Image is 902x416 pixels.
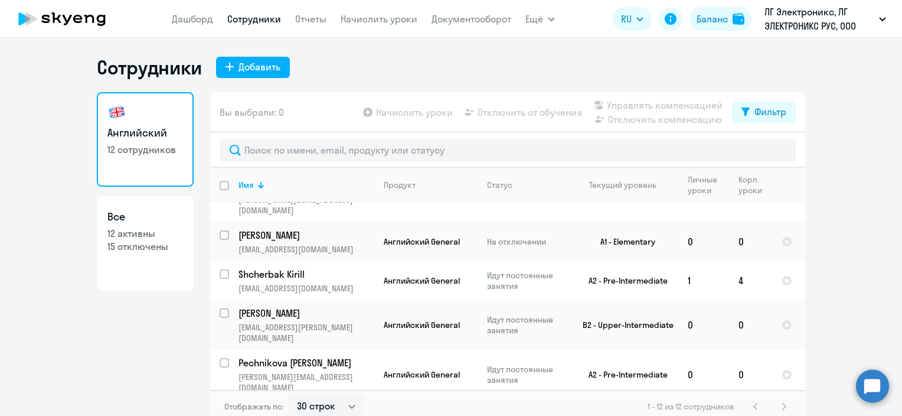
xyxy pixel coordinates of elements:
td: 0 [678,222,729,261]
span: RU [621,12,632,26]
p: [PERSON_NAME][EMAIL_ADDRESS][DOMAIN_NAME] [238,372,374,393]
a: Начислить уроки [341,13,417,25]
td: 0 [729,222,772,261]
p: ЛГ Электроникс, ЛГ ЭЛЕКТРОНИКС РУС, ООО [764,5,874,33]
span: Вы выбрали: 0 [220,105,284,119]
div: Личные уроки [688,174,728,196]
a: Shcherbak Kirill [238,268,374,281]
button: Фильтр [732,102,796,123]
a: [PERSON_NAME] [238,307,374,320]
td: 1 [678,261,729,300]
a: Все12 активны15 отключены [97,196,194,291]
p: Идут постоянные занятия [487,270,568,291]
div: Баланс [697,12,728,26]
span: Английский General [384,369,460,380]
p: [EMAIL_ADDRESS][DOMAIN_NAME] [238,244,374,255]
a: Сотрудники [227,13,281,25]
div: Статус [487,180,568,190]
p: Pechnikova [PERSON_NAME] [238,356,372,369]
div: Текущий уровень [589,180,656,190]
span: 1 - 12 из 12 сотрудников [648,401,734,412]
td: B2 - Upper-Intermediate [568,300,678,350]
p: [PERSON_NAME] [238,229,372,242]
div: Корп. уроки [738,174,772,196]
span: Английский General [384,275,460,286]
div: Личные уроки [688,174,718,196]
input: Поиск по имени, email, продукту или статусу [220,138,796,162]
p: [EMAIL_ADDRESS][PERSON_NAME][DOMAIN_NAME] [238,322,374,343]
button: ЛГ Электроникс, ЛГ ЭЛЕКТРОНИКС РУС, ООО [759,5,892,33]
td: 0 [729,300,772,350]
a: Дашборд [172,13,213,25]
img: balance [733,13,744,25]
h3: Все [107,209,183,225]
div: Имя [238,180,374,190]
div: Фильтр [754,105,786,119]
button: RU [613,7,652,31]
div: Текущий уровень [578,180,678,190]
td: 0 [729,350,772,399]
p: [EMAIL_ADDRESS][DOMAIN_NAME] [238,283,374,294]
span: Английский General [384,236,460,247]
p: На отключении [487,236,568,247]
span: Ещё [525,12,543,26]
td: 0 [678,300,729,350]
td: A2 - Pre-Intermediate [568,350,678,399]
div: Статус [487,180,512,190]
h1: Сотрудники [97,56,202,79]
div: Имя [238,180,254,190]
p: Идут постоянные занятия [487,364,568,385]
button: Балансbalance [689,7,751,31]
p: 12 сотрудников [107,143,183,156]
div: Добавить [238,60,280,74]
a: Pechnikova [PERSON_NAME] [238,356,374,369]
img: english [107,103,126,122]
button: Добавить [216,57,290,78]
a: Отчеты [295,13,326,25]
a: Документооборот [432,13,511,25]
button: Ещё [525,7,555,31]
p: [PERSON_NAME][EMAIL_ADDRESS][DOMAIN_NAME] [238,194,374,216]
span: Отображать по: [224,401,284,412]
p: Идут постоянные занятия [487,314,568,336]
td: 0 [678,350,729,399]
td: A1 - Elementary [568,222,678,261]
a: [PERSON_NAME] [238,229,374,242]
p: 12 активны [107,227,183,240]
p: Shcherbak Kirill [238,268,372,281]
h3: Английский [107,125,183,141]
td: 4 [729,261,772,300]
a: Английский12 сотрудников [97,92,194,187]
p: [PERSON_NAME] [238,307,372,320]
span: Английский General [384,320,460,330]
div: Корп. уроки [738,174,762,196]
td: A2 - Pre-Intermediate [568,261,678,300]
p: 15 отключены [107,240,183,253]
div: Продукт [384,180,416,190]
div: Продукт [384,180,477,190]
